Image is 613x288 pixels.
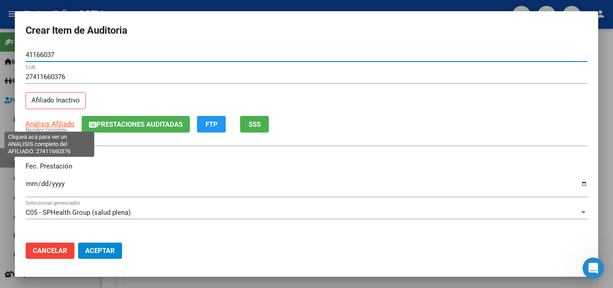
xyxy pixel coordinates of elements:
[85,247,115,255] span: Aceptar
[26,120,74,128] span: Análisis Afiliado
[197,116,226,133] button: FTP
[206,120,218,128] span: FTP
[26,161,587,172] p: Fec. Prestación
[26,234,587,244] p: Código Prestación (no obligatorio)
[33,247,67,255] span: Cancelar
[26,208,131,217] span: C05 - SPHealth Group (salud plena)
[26,243,74,259] button: Cancelar
[26,22,587,39] h2: Crear Item de Auditoria
[82,116,190,133] button: Prestaciones Auditadas
[78,243,122,259] button: Aceptar
[96,120,183,128] span: Prestaciones Auditadas
[26,92,86,110] p: Afiliado Inactivo
[240,116,269,133] button: SSS
[582,257,604,279] iframe: Intercom live chat
[249,120,261,128] span: SSS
